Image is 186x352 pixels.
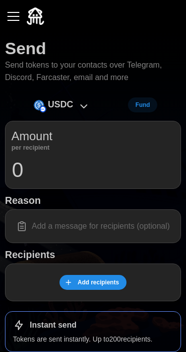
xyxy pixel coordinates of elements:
p: Send tokens to your contacts over Telegram, Discord, Farcaster, email and more [5,59,181,84]
p: Tokens are sent instantly. Up to 200 recipients. [13,334,173,344]
h1: Send [5,37,46,59]
h1: Instant send [30,320,76,331]
p: USDC [48,97,73,112]
span: Fund [135,98,150,112]
img: USDC (on Base) [34,100,44,110]
input: 0 [11,158,175,182]
button: Add recipients [60,275,126,290]
input: Add a message for recipients (optional) [11,216,175,237]
img: Quidli [27,7,44,25]
p: Amount [11,127,53,145]
span: Add recipients [77,275,119,289]
h1: Reason [5,194,181,207]
p: per recipient [11,145,53,150]
button: Fund [128,97,157,112]
h1: Recipients [5,248,181,261]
